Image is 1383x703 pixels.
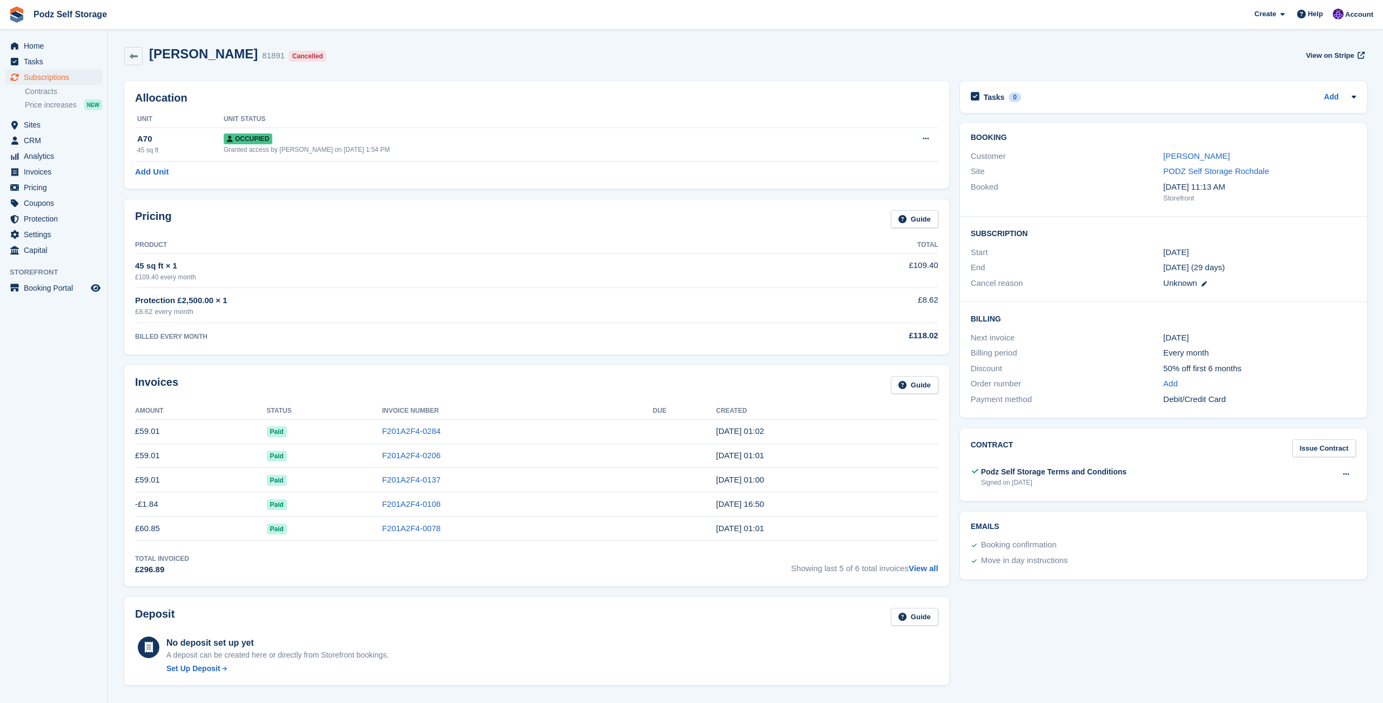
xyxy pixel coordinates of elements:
[971,262,1164,274] div: End
[984,92,1005,102] h2: Tasks
[716,524,764,533] time: 2025-05-16 00:01:48 UTC
[24,70,89,85] span: Subscriptions
[149,46,258,61] h2: [PERSON_NAME]
[744,330,938,342] div: £118.02
[1163,393,1356,406] div: Debit/Credit Card
[135,444,267,468] td: £59.01
[24,38,89,53] span: Home
[166,663,220,674] div: Set Up Deposit
[1163,166,1269,176] a: PODZ Self Storage Rochdale
[29,5,111,23] a: Podz Self Storage
[1163,246,1189,259] time: 2025-04-16 00:00:00 UTC
[716,451,764,460] time: 2025-07-16 00:01:29 UTC
[5,117,102,132] a: menu
[1009,92,1021,102] div: 0
[24,54,89,69] span: Tasks
[267,403,382,420] th: Status
[24,227,89,242] span: Settings
[382,426,440,436] a: F201A2F4-0284
[267,524,287,534] span: Paid
[5,38,102,53] a: menu
[135,564,189,576] div: £296.89
[135,306,744,317] div: £8.62 every month
[24,180,89,195] span: Pricing
[135,419,267,444] td: £59.01
[9,6,25,23] img: stora-icon-8386f47178a22dfd0bd8f6a31ec36ba5ce8667c1dd55bd0f319d3a0aa187defe.svg
[137,145,224,155] div: 45 sq ft
[25,100,77,110] span: Price increases
[971,133,1356,142] h2: Booking
[716,426,764,436] time: 2025-08-16 00:02:25 UTC
[166,650,389,661] p: A deposit can be created here or directly from Storefront bookings.
[1163,181,1356,193] div: [DATE] 11:13 AM
[135,237,744,254] th: Product
[971,165,1164,178] div: Site
[1301,46,1367,64] a: View on Stripe
[5,54,102,69] a: menu
[971,246,1164,259] div: Start
[166,637,389,650] div: No deposit set up yet
[267,426,287,437] span: Paid
[135,332,744,342] div: BILLED EVERY MONTH
[971,523,1356,531] h2: Emails
[382,403,653,420] th: Invoice Number
[24,117,89,132] span: Sites
[971,439,1013,457] h2: Contract
[135,294,744,307] div: Protection £2,500.00 × 1
[1163,363,1356,375] div: 50% off first 6 months
[5,133,102,148] a: menu
[981,539,1057,552] div: Booking confirmation
[1163,263,1225,272] span: [DATE] (29 days)
[891,210,938,228] a: Guide
[1163,151,1230,160] a: [PERSON_NAME]
[744,253,938,287] td: £109.40
[24,196,89,211] span: Coupons
[24,211,89,226] span: Protection
[971,181,1164,204] div: Booked
[1163,193,1356,204] div: Storefront
[24,164,89,179] span: Invoices
[135,92,938,104] h2: Allocation
[135,166,169,178] a: Add Unit
[25,86,102,97] a: Contracts
[716,403,938,420] th: Created
[744,288,938,323] td: £8.62
[5,211,102,226] a: menu
[382,524,440,533] a: F201A2F4-0078
[971,363,1164,375] div: Discount
[1345,9,1373,20] span: Account
[137,133,224,145] div: A70
[971,347,1164,359] div: Billing period
[981,554,1068,567] div: Move in day instructions
[135,272,744,282] div: £109.40 every month
[135,403,267,420] th: Amount
[89,282,102,294] a: Preview store
[971,150,1164,163] div: Customer
[24,280,89,296] span: Booking Portal
[24,133,89,148] span: CRM
[1333,9,1344,19] img: Jawed Chowdhary
[135,517,267,541] td: £60.85
[5,149,102,164] a: menu
[135,492,267,517] td: -£1.84
[135,608,174,626] h2: Deposit
[1254,9,1276,19] span: Create
[5,196,102,211] a: menu
[289,51,326,62] div: Cancelled
[25,99,102,111] a: Price increases NEW
[382,451,440,460] a: F201A2F4-0206
[5,180,102,195] a: menu
[909,564,938,573] a: View all
[1163,347,1356,359] div: Every month
[135,468,267,492] td: £59.01
[971,277,1164,290] div: Cancel reason
[5,243,102,258] a: menu
[1324,91,1339,104] a: Add
[10,267,108,278] span: Storefront
[135,554,189,564] div: Total Invoiced
[971,227,1356,238] h2: Subscription
[267,499,287,510] span: Paid
[5,227,102,242] a: menu
[653,403,716,420] th: Due
[791,554,938,576] span: Showing last 5 of 6 total invoices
